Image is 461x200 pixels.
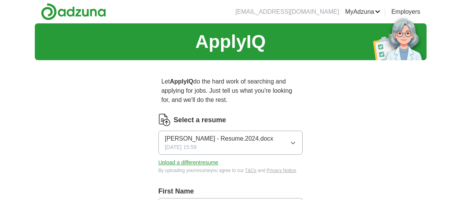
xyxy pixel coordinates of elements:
[165,143,197,151] span: [DATE] 15:59
[391,7,420,16] a: Employers
[170,78,193,85] strong: ApplyIQ
[41,3,106,20] img: Adzuna logo
[345,7,380,16] a: MyAdzuna
[158,74,303,108] p: Let do the hard work of searching and applying for jobs. Just tell us what you're looking for, an...
[165,134,274,143] span: [PERSON_NAME] - Resume.2024.docx
[245,168,256,173] a: T&Cs
[158,186,303,197] label: First Name
[158,159,218,167] button: Upload a differentresume
[174,115,226,125] label: Select a resume
[267,168,296,173] a: Privacy Notice
[158,167,303,174] div: By uploading your resume you agree to our and .
[195,28,266,56] h1: ApplyIQ
[235,7,339,16] li: [EMAIL_ADDRESS][DOMAIN_NAME]
[158,114,171,126] img: CV Icon
[158,131,303,155] button: [PERSON_NAME] - Resume.2024.docx[DATE] 15:59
